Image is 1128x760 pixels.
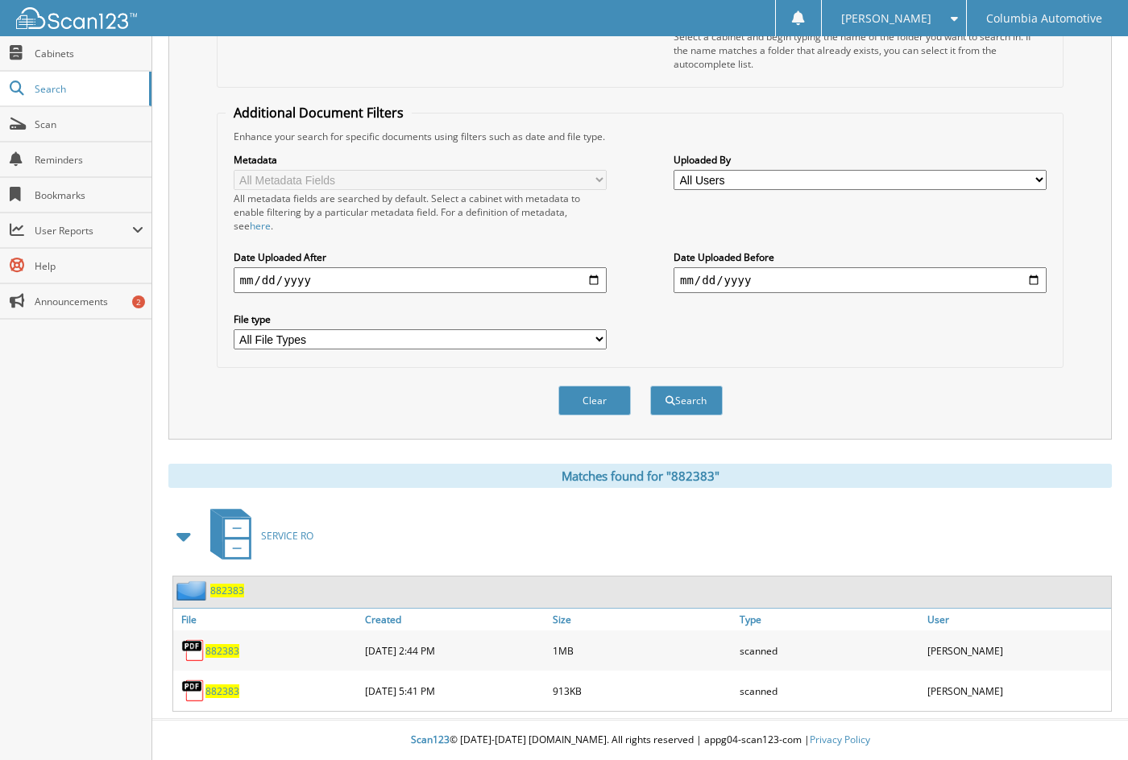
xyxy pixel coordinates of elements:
div: 913KB [549,675,736,707]
a: Type [736,609,923,630]
div: [PERSON_NAME] [923,675,1111,707]
div: [PERSON_NAME] [923,634,1111,667]
span: Search [35,82,141,96]
img: PDF.png [181,638,205,663]
span: Announcements [35,295,143,308]
a: 882383 [205,684,239,698]
a: Created [361,609,549,630]
a: User [923,609,1111,630]
span: Columbia Automotive [986,14,1102,23]
label: Date Uploaded After [234,250,607,264]
span: User Reports [35,224,132,237]
div: All metadata fields are searched by default. Select a cabinet with metadata to enable filtering b... [234,192,607,233]
span: Help [35,259,143,273]
span: SERVICE RO [261,529,313,543]
label: Metadata [234,153,607,167]
div: Matches found for "882383" [168,464,1112,488]
button: Clear [558,386,631,415]
div: scanned [736,675,923,707]
a: SERVICE RO [201,504,313,568]
span: [PERSON_NAME] [841,14,931,23]
a: Size [549,609,736,630]
div: Select a cabinet and begin typing the name of the folder you want to search in. If the name match... [674,30,1047,71]
div: scanned [736,634,923,667]
label: Uploaded By [674,153,1047,167]
div: Enhance your search for specific documents using filters such as date and file type. [226,130,1055,143]
input: start [234,267,607,293]
div: 2 [132,295,145,308]
span: Cabinets [35,47,143,60]
div: 1MB [549,634,736,667]
label: Date Uploaded Before [674,250,1047,264]
span: Bookmarks [35,188,143,202]
a: 882383 [205,644,239,658]
span: Scan123 [411,733,450,746]
button: Search [650,386,723,415]
img: folder2.png [176,580,210,601]
a: here [250,219,271,233]
label: File type [234,312,607,326]
legend: Additional Document Filters [226,104,412,122]
a: Privacy Policy [810,733,870,746]
input: end [674,267,1047,293]
div: [DATE] 2:44 PM [361,634,549,667]
span: Reminders [35,153,143,167]
img: scan123-logo-white.svg [16,7,137,29]
iframe: Chat Widget [1047,683,1128,760]
a: 882383 [210,584,244,597]
a: File [173,609,361,630]
span: Scan [35,118,143,131]
div: © [DATE]-[DATE] [DOMAIN_NAME]. All rights reserved | appg04-scan123-com | [152,721,1128,760]
img: PDF.png [181,679,205,703]
div: [DATE] 5:41 PM [361,675,549,707]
